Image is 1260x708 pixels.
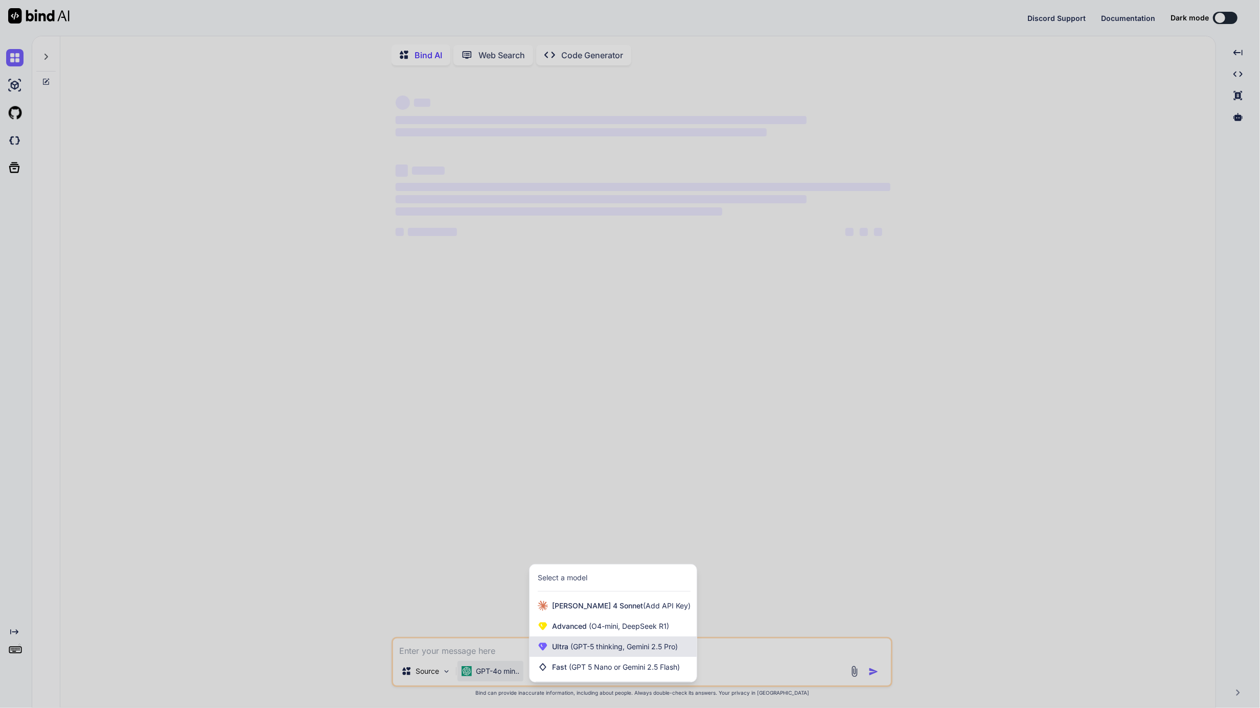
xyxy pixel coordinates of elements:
div: Select a model [538,573,587,583]
span: Ultra [552,642,678,652]
span: Advanced [552,621,669,631]
span: (GPT 5 Nano or Gemini 2.5 Flash) [569,663,680,671]
span: Fast [552,662,680,672]
span: (Add API Key) [643,601,691,610]
span: [PERSON_NAME] 4 Sonnet [552,601,691,611]
span: (GPT-5 thinking, Gemini 2.5 Pro) [568,642,678,651]
span: (O4-mini, DeepSeek R1) [587,622,669,630]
